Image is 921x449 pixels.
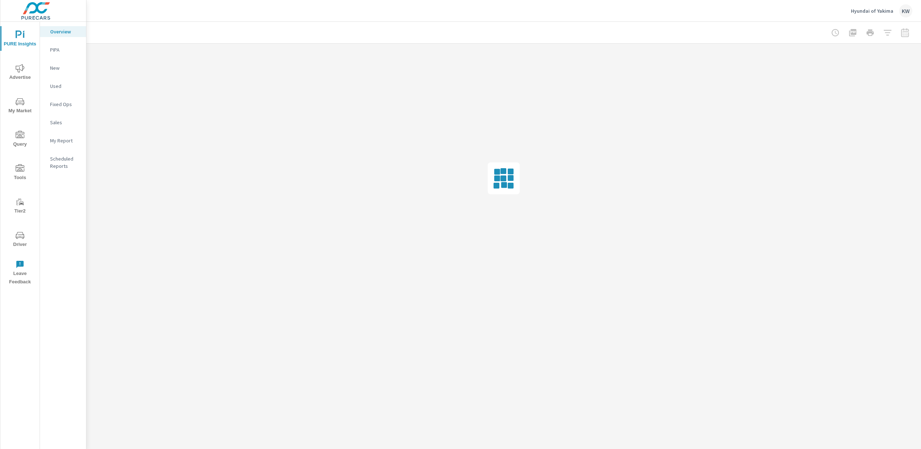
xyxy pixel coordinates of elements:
span: Advertise [3,64,37,82]
span: Leave Feedback [3,260,37,286]
div: KW [899,4,912,17]
div: Fixed Ops [40,99,86,110]
span: My Market [3,97,37,115]
p: PIPA [50,46,80,53]
p: Overview [50,28,80,35]
p: My Report [50,137,80,144]
div: Sales [40,117,86,128]
p: Scheduled Reports [50,155,80,170]
div: New [40,62,86,73]
div: Overview [40,26,86,37]
span: Driver [3,231,37,249]
div: Scheduled Reports [40,153,86,171]
span: Query [3,131,37,149]
span: Tools [3,164,37,182]
span: Tier2 [3,198,37,215]
div: nav menu [0,22,40,289]
div: PIPA [40,44,86,55]
p: New [50,64,80,72]
span: PURE Insights [3,31,37,48]
div: Used [40,81,86,92]
p: Sales [50,119,80,126]
p: Hyundai of Yakima [851,8,893,14]
div: My Report [40,135,86,146]
p: Fixed Ops [50,101,80,108]
p: Used [50,82,80,90]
